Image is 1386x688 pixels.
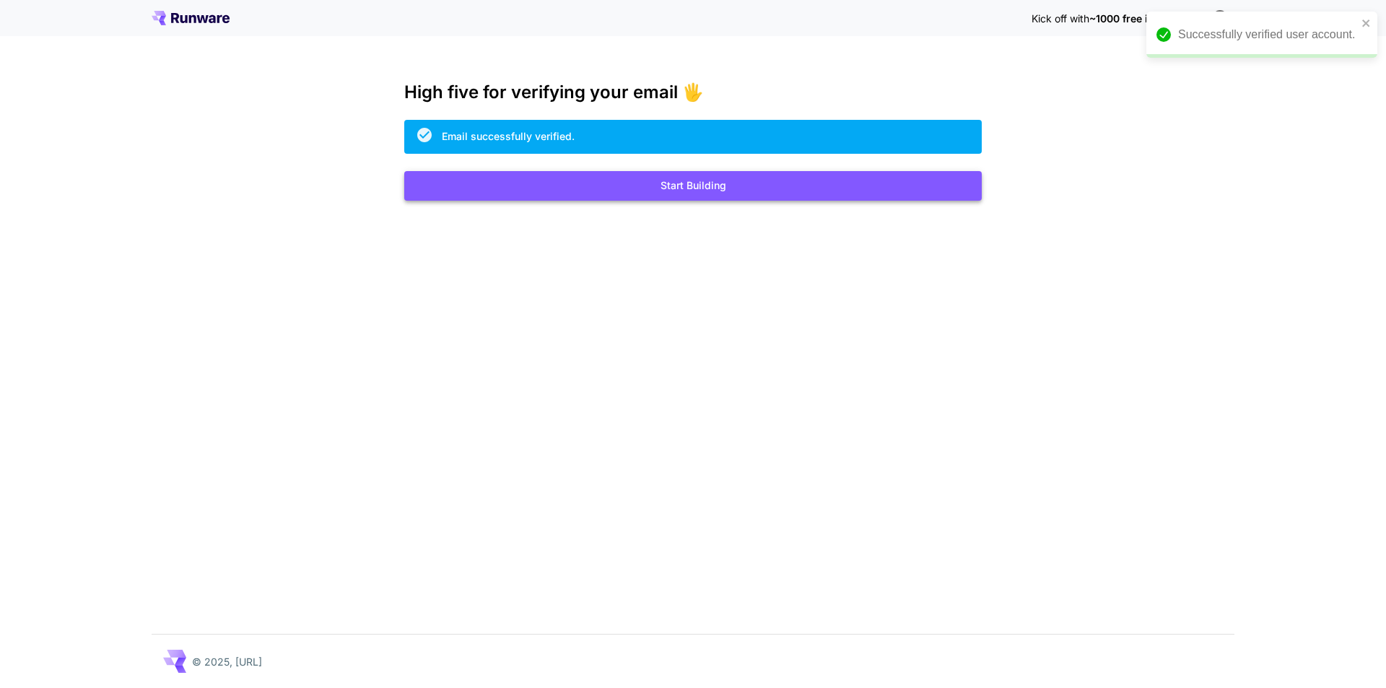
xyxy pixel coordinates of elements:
[1361,17,1372,29] button: close
[1089,12,1200,25] span: ~1000 free images! 🎈
[1206,3,1234,32] button: In order to qualify for free credit, you need to sign up with a business email address and click ...
[1178,26,1357,43] div: Successfully verified user account.
[1032,12,1089,25] span: Kick off with
[1314,619,1386,688] iframe: Chat Widget
[404,82,982,103] h3: High five for verifying your email 🖐️
[192,654,262,669] p: © 2025, [URL]
[442,129,575,144] div: Email successfully verified.
[404,171,982,201] button: Start Building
